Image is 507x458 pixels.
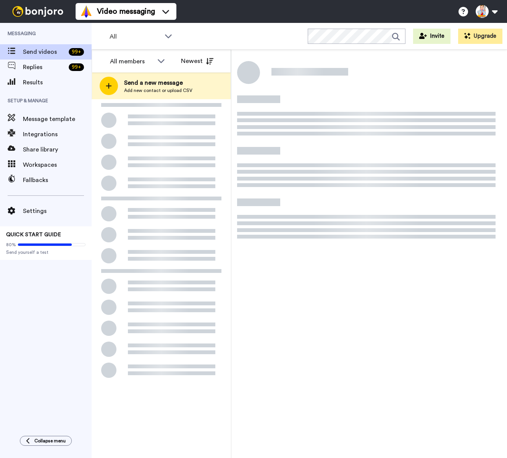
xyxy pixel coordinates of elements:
[23,206,92,216] span: Settings
[110,32,161,41] span: All
[6,232,61,237] span: QUICK START GUIDE
[175,53,219,69] button: Newest
[6,249,86,255] span: Send yourself a test
[110,57,153,66] div: All members
[69,63,84,71] div: 99 +
[20,436,72,446] button: Collapse menu
[69,48,84,56] div: 99 +
[23,145,92,154] span: Share library
[124,87,192,94] span: Add new contact or upload CSV
[413,29,450,44] button: Invite
[23,160,92,169] span: Workspaces
[23,130,92,139] span: Integrations
[23,114,92,124] span: Message template
[34,438,66,444] span: Collapse menu
[23,47,66,56] span: Send videos
[23,63,66,72] span: Replies
[23,176,92,185] span: Fallbacks
[9,6,66,17] img: bj-logo-header-white.svg
[458,29,502,44] button: Upgrade
[6,242,16,248] span: 80%
[23,78,92,87] span: Results
[124,78,192,87] span: Send a new message
[80,5,92,18] img: vm-color.svg
[97,6,155,17] span: Video messaging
